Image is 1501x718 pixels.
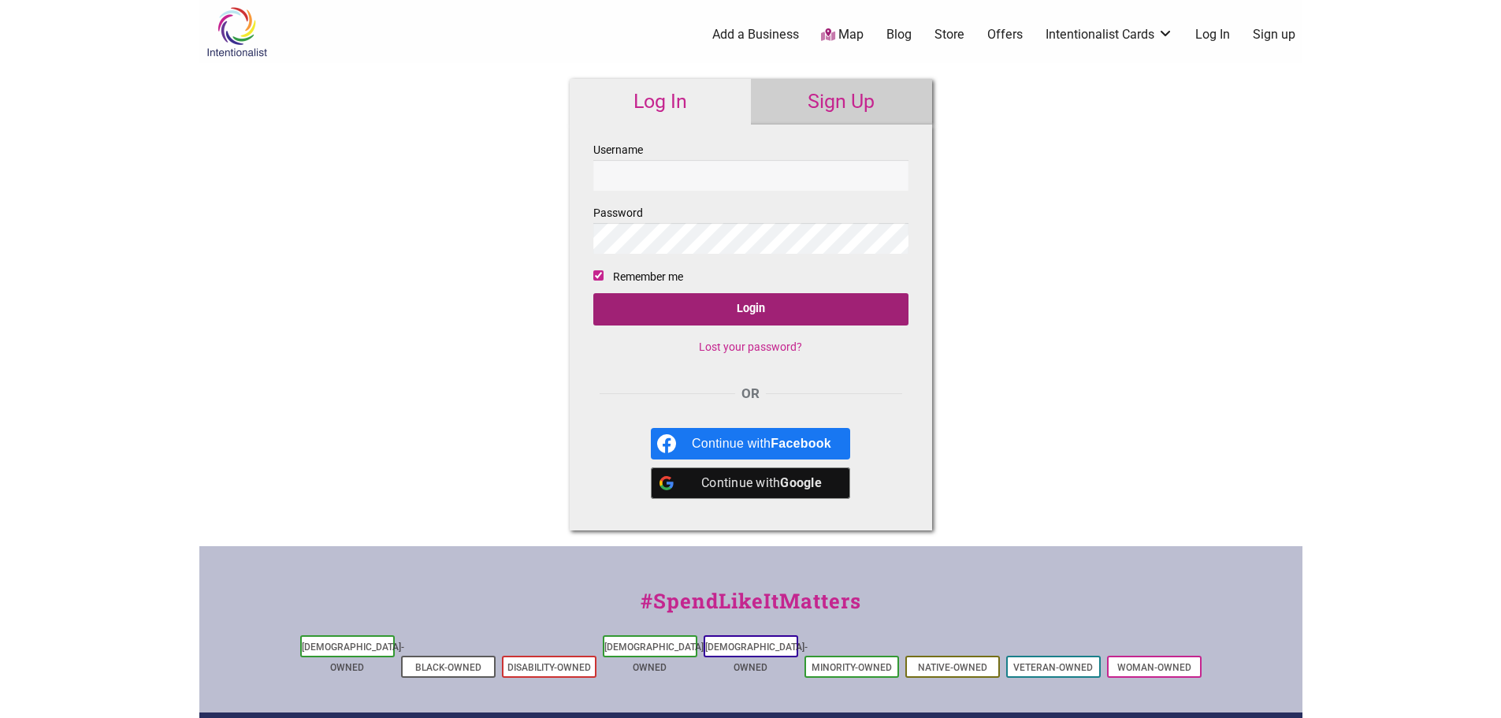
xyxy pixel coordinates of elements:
[712,26,799,43] a: Add a Business
[593,384,908,404] div: OR
[1046,26,1173,43] a: Intentionalist Cards
[415,662,481,673] a: Black-Owned
[1117,662,1191,673] a: Woman-Owned
[593,293,908,326] input: Login
[593,140,908,191] label: Username
[1013,662,1093,673] a: Veteran-Owned
[692,467,831,499] div: Continue with
[821,26,864,44] a: Map
[613,267,683,287] label: Remember me
[987,26,1023,43] a: Offers
[934,26,964,43] a: Store
[771,437,831,450] b: Facebook
[812,662,892,673] a: Minority-Owned
[692,428,831,459] div: Continue with
[699,340,802,353] a: Lost your password?
[302,642,404,673] a: [DEMOGRAPHIC_DATA]-Owned
[651,428,850,459] a: Continue with <b>Facebook</b>
[570,79,751,125] a: Log In
[1253,26,1295,43] a: Sign up
[593,223,908,254] input: Password
[507,662,591,673] a: Disability-Owned
[705,642,808,673] a: [DEMOGRAPHIC_DATA]-Owned
[751,79,932,125] a: Sign Up
[593,160,908,191] input: Username
[199,586,1302,632] div: #SpendLikeItMatters
[918,662,987,673] a: Native-Owned
[593,203,908,254] label: Password
[886,26,912,43] a: Blog
[199,6,274,58] img: Intentionalist
[604,642,707,673] a: [DEMOGRAPHIC_DATA]-Owned
[780,475,822,490] b: Google
[651,467,850,499] a: Continue with <b>Google</b>
[1195,26,1230,43] a: Log In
